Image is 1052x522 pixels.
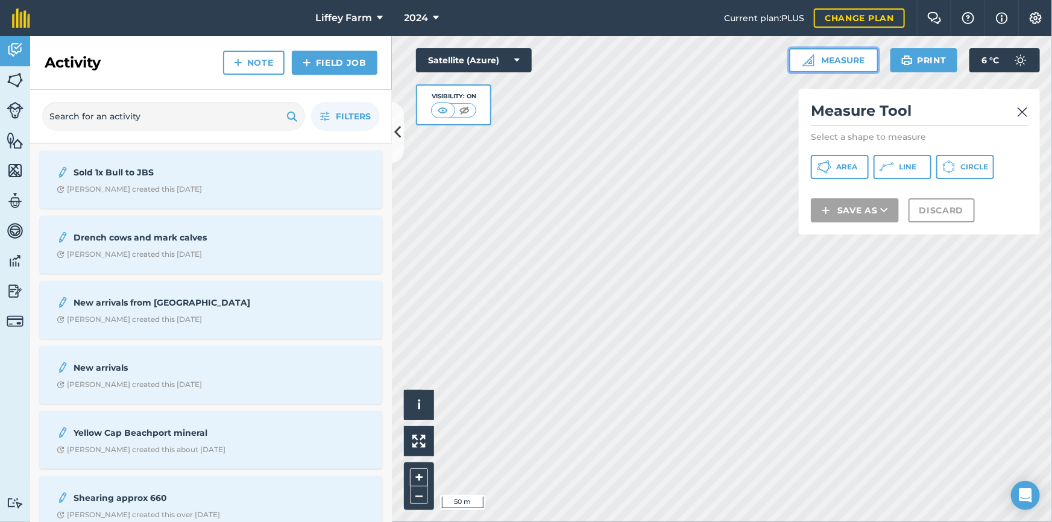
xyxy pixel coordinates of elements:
img: svg+xml;base64,PHN2ZyB4bWxucz0iaHR0cDovL3d3dy53My5vcmcvMjAwMC9zdmciIHdpZHRoPSI1MCIgaGVpZ2h0PSI0MC... [457,104,472,116]
span: 2024 [405,11,429,25]
button: Print [890,48,958,72]
a: Sold 1x Bull to JBSClock with arrow pointing clockwise[PERSON_NAME] created this [DATE] [47,158,375,201]
img: svg+xml;base64,PD94bWwgdmVyc2lvbj0iMS4wIiBlbmNvZGluZz0idXRmLTgiPz4KPCEtLSBHZW5lcmF0b3I6IEFkb2JlIE... [57,165,69,180]
img: Four arrows, one pointing top left, one top right, one bottom right and the last bottom left [412,435,426,448]
img: Clock with arrow pointing clockwise [57,251,65,259]
div: Open Intercom Messenger [1011,481,1040,510]
img: svg+xml;base64,PHN2ZyB4bWxucz0iaHR0cDovL3d3dy53My5vcmcvMjAwMC9zdmciIHdpZHRoPSIyMiIgaGVpZ2h0PSIzMC... [1017,105,1028,119]
a: New arrivals from [GEOGRAPHIC_DATA]Clock with arrow pointing clockwise[PERSON_NAME] created this ... [47,288,375,332]
strong: New arrivals [74,361,265,374]
a: New arrivalsClock with arrow pointing clockwise[PERSON_NAME] created this [DATE] [47,353,375,397]
img: svg+xml;base64,PHN2ZyB4bWxucz0iaHR0cDovL3d3dy53My5vcmcvMjAwMC9zdmciIHdpZHRoPSIxNCIgaGVpZ2h0PSIyNC... [234,55,242,70]
img: svg+xml;base64,PHN2ZyB4bWxucz0iaHR0cDovL3d3dy53My5vcmcvMjAwMC9zdmciIHdpZHRoPSI1NiIgaGVpZ2h0PSI2MC... [7,131,24,149]
strong: Yellow Cap Beachport mineral [74,426,265,439]
strong: New arrivals from [GEOGRAPHIC_DATA] [74,296,265,309]
img: Clock with arrow pointing clockwise [57,186,65,193]
button: Satellite (Azure) [416,48,532,72]
img: svg+xml;base64,PHN2ZyB4bWxucz0iaHR0cDovL3d3dy53My5vcmcvMjAwMC9zdmciIHdpZHRoPSI1NiIgaGVpZ2h0PSI2MC... [7,162,24,180]
strong: Shearing approx 660 [74,491,265,505]
button: – [410,486,428,504]
a: Yellow Cap Beachport mineralClock with arrow pointing clockwise[PERSON_NAME] created this about [... [47,418,375,462]
div: [PERSON_NAME] created this [DATE] [57,315,202,324]
img: Two speech bubbles overlapping with the left bubble in the forefront [927,12,942,24]
img: Clock with arrow pointing clockwise [57,511,65,519]
img: Clock with arrow pointing clockwise [57,381,65,389]
button: Save as [811,198,899,222]
div: [PERSON_NAME] created this over [DATE] [57,510,220,520]
span: 6 ° C [981,48,999,72]
strong: Drench cows and mark calves [74,231,265,244]
img: svg+xml;base64,PD94bWwgdmVyc2lvbj0iMS4wIiBlbmNvZGluZz0idXRmLTgiPz4KPCEtLSBHZW5lcmF0b3I6IEFkb2JlIE... [57,360,69,375]
div: Visibility: On [431,92,477,101]
div: [PERSON_NAME] created this [DATE] [57,250,202,259]
button: Discard [909,198,975,222]
button: Circle [936,155,994,179]
img: svg+xml;base64,PD94bWwgdmVyc2lvbj0iMS4wIiBlbmNvZGluZz0idXRmLTgiPz4KPCEtLSBHZW5lcmF0b3I6IEFkb2JlIE... [7,41,24,59]
button: Line [874,155,931,179]
span: Line [899,162,916,172]
span: i [417,397,421,412]
img: svg+xml;base64,PD94bWwgdmVyc2lvbj0iMS4wIiBlbmNvZGluZz0idXRmLTgiPz4KPCEtLSBHZW5lcmF0b3I6IEFkb2JlIE... [7,252,24,270]
span: Area [836,162,857,172]
button: i [404,390,434,420]
img: svg+xml;base64,PD94bWwgdmVyc2lvbj0iMS4wIiBlbmNvZGluZz0idXRmLTgiPz4KPCEtLSBHZW5lcmF0b3I6IEFkb2JlIE... [57,295,69,310]
img: svg+xml;base64,PHN2ZyB4bWxucz0iaHR0cDovL3d3dy53My5vcmcvMjAwMC9zdmciIHdpZHRoPSI1NiIgaGVpZ2h0PSI2MC... [7,71,24,89]
button: + [410,468,428,486]
img: svg+xml;base64,PD94bWwgdmVyc2lvbj0iMS4wIiBlbmNvZGluZz0idXRmLTgiPz4KPCEtLSBHZW5lcmF0b3I6IEFkb2JlIE... [7,497,24,509]
strong: Sold 1x Bull to JBS [74,166,265,179]
a: Drench cows and mark calvesClock with arrow pointing clockwise[PERSON_NAME] created this [DATE] [47,223,375,266]
img: A cog icon [1028,12,1043,24]
span: Liffey Farm [316,11,373,25]
img: fieldmargin Logo [12,8,30,28]
img: svg+xml;base64,PHN2ZyB4bWxucz0iaHR0cDovL3d3dy53My5vcmcvMjAwMC9zdmciIHdpZHRoPSI1MCIgaGVpZ2h0PSI0MC... [435,104,450,116]
img: svg+xml;base64,PD94bWwgdmVyc2lvbj0iMS4wIiBlbmNvZGluZz0idXRmLTgiPz4KPCEtLSBHZW5lcmF0b3I6IEFkb2JlIE... [1009,48,1033,72]
button: Filters [311,102,380,131]
span: Filters [336,110,371,123]
img: svg+xml;base64,PHN2ZyB4bWxucz0iaHR0cDovL3d3dy53My5vcmcvMjAwMC9zdmciIHdpZHRoPSIxOSIgaGVpZ2h0PSIyNC... [286,109,298,124]
img: svg+xml;base64,PD94bWwgdmVyc2lvbj0iMS4wIiBlbmNvZGluZz0idXRmLTgiPz4KPCEtLSBHZW5lcmF0b3I6IEFkb2JlIE... [7,222,24,240]
button: Area [811,155,869,179]
p: Select a shape to measure [811,131,1028,143]
img: Clock with arrow pointing clockwise [57,446,65,454]
img: svg+xml;base64,PHN2ZyB4bWxucz0iaHR0cDovL3d3dy53My5vcmcvMjAwMC9zdmciIHdpZHRoPSIxOSIgaGVpZ2h0PSIyNC... [901,53,913,68]
input: Search for an activity [42,102,305,131]
img: svg+xml;base64,PD94bWwgdmVyc2lvbj0iMS4wIiBlbmNvZGluZz0idXRmLTgiPz4KPCEtLSBHZW5lcmF0b3I6IEFkb2JlIE... [7,282,24,300]
div: [PERSON_NAME] created this [DATE] [57,184,202,194]
h2: Measure Tool [811,101,1028,126]
img: svg+xml;base64,PD94bWwgdmVyc2lvbj0iMS4wIiBlbmNvZGluZz0idXRmLTgiPz4KPCEtLSBHZW5lcmF0b3I6IEFkb2JlIE... [7,313,24,330]
button: 6 °C [969,48,1040,72]
img: svg+xml;base64,PD94bWwgdmVyc2lvbj0iMS4wIiBlbmNvZGluZz0idXRmLTgiPz4KPCEtLSBHZW5lcmF0b3I6IEFkb2JlIE... [7,102,24,119]
img: Ruler icon [802,54,814,66]
img: svg+xml;base64,PD94bWwgdmVyc2lvbj0iMS4wIiBlbmNvZGluZz0idXRmLTgiPz4KPCEtLSBHZW5lcmF0b3I6IEFkb2JlIE... [57,491,69,505]
img: svg+xml;base64,PHN2ZyB4bWxucz0iaHR0cDovL3d3dy53My5vcmcvMjAwMC9zdmciIHdpZHRoPSIxNyIgaGVpZ2h0PSIxNy... [996,11,1008,25]
img: A question mark icon [961,12,975,24]
button: Measure [789,48,878,72]
div: [PERSON_NAME] created this [DATE] [57,380,202,389]
a: Field Job [292,51,377,75]
img: svg+xml;base64,PD94bWwgdmVyc2lvbj0iMS4wIiBlbmNvZGluZz0idXRmLTgiPz4KPCEtLSBHZW5lcmF0b3I6IEFkb2JlIE... [57,230,69,245]
a: Change plan [814,8,905,28]
div: [PERSON_NAME] created this about [DATE] [57,445,225,454]
span: Current plan : PLUS [724,11,804,25]
img: svg+xml;base64,PD94bWwgdmVyc2lvbj0iMS4wIiBlbmNvZGluZz0idXRmLTgiPz4KPCEtLSBHZW5lcmF0b3I6IEFkb2JlIE... [7,192,24,210]
span: Circle [960,162,988,172]
h2: Activity [45,53,101,72]
img: Clock with arrow pointing clockwise [57,316,65,324]
img: svg+xml;base64,PHN2ZyB4bWxucz0iaHR0cDovL3d3dy53My5vcmcvMjAwMC9zdmciIHdpZHRoPSIxNCIgaGVpZ2h0PSIyNC... [822,203,830,218]
a: Note [223,51,285,75]
img: svg+xml;base64,PHN2ZyB4bWxucz0iaHR0cDovL3d3dy53My5vcmcvMjAwMC9zdmciIHdpZHRoPSIxNCIgaGVpZ2h0PSIyNC... [303,55,311,70]
img: svg+xml;base64,PD94bWwgdmVyc2lvbj0iMS4wIiBlbmNvZGluZz0idXRmLTgiPz4KPCEtLSBHZW5lcmF0b3I6IEFkb2JlIE... [57,426,69,440]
